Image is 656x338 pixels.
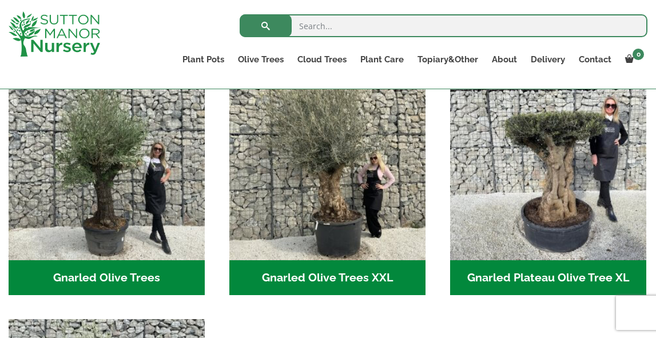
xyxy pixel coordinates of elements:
[450,260,646,296] h2: Gnarled Plateau Olive Tree XL
[618,51,647,67] a: 0
[9,260,205,296] h2: Gnarled Olive Trees
[450,63,646,260] img: Gnarled Plateau Olive Tree XL
[633,49,644,60] span: 0
[229,260,426,296] h2: Gnarled Olive Trees XXL
[231,51,291,67] a: Olive Trees
[9,11,100,57] img: logo
[450,63,646,295] a: Visit product category Gnarled Plateau Olive Tree XL
[240,14,647,37] input: Search...
[485,51,524,67] a: About
[176,51,231,67] a: Plant Pots
[524,51,572,67] a: Delivery
[411,51,485,67] a: Topiary&Other
[353,51,411,67] a: Plant Care
[229,63,426,260] img: Gnarled Olive Trees XXL
[229,63,426,295] a: Visit product category Gnarled Olive Trees XXL
[9,63,205,260] img: Gnarled Olive Trees
[9,63,205,295] a: Visit product category Gnarled Olive Trees
[291,51,353,67] a: Cloud Trees
[572,51,618,67] a: Contact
